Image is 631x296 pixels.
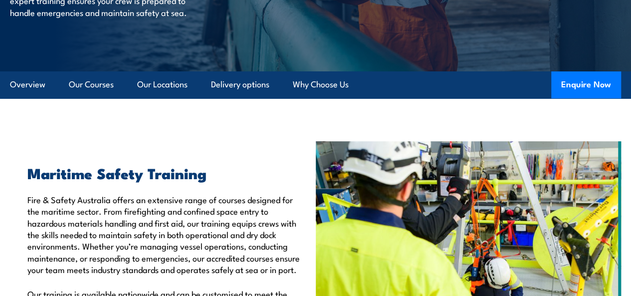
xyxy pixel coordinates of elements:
[137,71,188,98] a: Our Locations
[293,71,349,98] a: Why Choose Us
[27,166,301,179] h2: Maritime Safety Training
[211,71,269,98] a: Delivery options
[69,71,114,98] a: Our Courses
[10,71,45,98] a: Overview
[27,194,301,276] p: Fire & Safety Australia offers an extensive range of courses designed for the maritime sector. Fr...
[551,71,621,98] button: Enquire Now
